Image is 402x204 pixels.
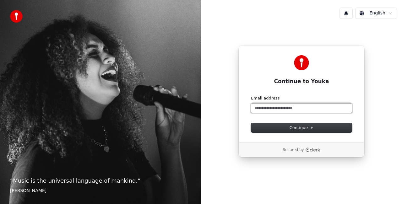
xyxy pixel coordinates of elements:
[283,148,304,153] p: Secured by
[290,125,313,131] span: Continue
[10,188,191,194] footer: [PERSON_NAME]
[294,55,309,70] img: Youka
[305,148,320,152] a: Clerk logo
[251,123,352,132] button: Continue
[251,78,352,85] h1: Continue to Youka
[251,95,280,101] label: Email address
[10,10,23,23] img: youka
[10,176,191,185] p: “ Music is the universal language of mankind. ”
